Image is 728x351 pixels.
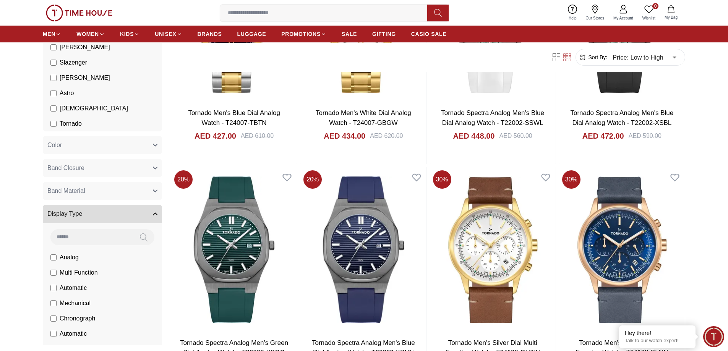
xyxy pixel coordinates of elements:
a: 0Wishlist [638,3,660,23]
div: Chat Widget [703,326,724,347]
span: 20 % [303,170,322,189]
div: AED 590.00 [629,131,662,141]
input: Analog [50,254,57,260]
div: AED 620.00 [370,131,403,141]
input: Mechanical [50,300,57,306]
h4: AED 448.00 [453,131,495,141]
span: MEN [43,30,55,38]
span: Chronograph [60,314,95,323]
a: Our Stores [581,3,609,23]
a: PROMOTIONS [281,27,326,41]
h4: AED 434.00 [324,131,365,141]
input: Tornado [50,121,57,127]
a: BRANDS [198,27,222,41]
span: BRANDS [198,30,222,38]
button: Display Type [43,205,162,223]
span: Help [566,15,580,21]
button: Sort By: [579,53,607,61]
span: 30 % [562,170,580,189]
span: LUGGAGE [237,30,266,38]
span: Color [47,141,62,150]
span: 20 % [174,170,193,189]
span: KIDS [120,30,134,38]
span: Automatic [60,283,87,293]
div: AED 560.00 [499,131,532,141]
button: Color [43,136,162,154]
a: Tornado Spectra Analog Men's Blue Dial Analog Watch - T22002-XSBL [570,109,673,126]
a: Tornado Men's Blue Dial Analog Watch - T24007-TBTN [188,109,280,126]
div: Price: Low to High [607,47,682,68]
span: Tornado [60,119,82,128]
input: Automatic [50,285,57,291]
span: Display Type [47,209,82,218]
p: Talk to our watch expert! [625,338,690,344]
img: ... [46,5,112,21]
input: Multi Function [50,270,57,276]
input: [PERSON_NAME] [50,75,57,81]
span: 0 [652,3,658,9]
span: SALE [342,30,357,38]
img: Tornado Spectra Analog Men's Green Dial Analog Watch - T22002-XSGG [171,167,297,332]
h4: AED 427.00 [195,131,236,141]
span: UNISEX [155,30,176,38]
a: Tornado Spectra Analog Men's Blue Dial Analog Watch - T22002-SSWL [441,109,544,126]
span: Automatic [60,329,87,338]
span: [PERSON_NAME] [60,73,110,82]
span: Wishlist [639,15,658,21]
span: GIFTING [372,30,396,38]
button: My Bag [660,4,682,22]
span: My Bag [662,15,681,20]
span: Astro [60,89,74,98]
span: Band Closure [47,163,84,173]
span: Slazenger [60,58,87,67]
span: Sort By: [587,53,607,61]
span: My Account [610,15,636,21]
span: WOMEN [76,30,99,38]
img: Tornado Men's Silver Dial Multi Function Watch - T24108-GLDW [430,167,556,332]
input: [DEMOGRAPHIC_DATA] [50,105,57,112]
a: GIFTING [372,27,396,41]
span: 30 % [433,170,451,189]
span: PROMOTIONS [281,30,321,38]
div: AED 610.00 [241,131,274,141]
button: Band Closure [43,159,162,177]
a: Tornado Men's White Dial Analog Watch - T24007-GBGW [316,109,411,126]
div: Hey there! [625,329,690,337]
span: [PERSON_NAME] [60,43,110,52]
span: [DEMOGRAPHIC_DATA] [60,104,128,113]
img: Tornado Men's Blue Dial Multi Function Watch - T24108-RLNN [559,167,685,332]
input: Slazenger [50,60,57,66]
span: Multi Function [60,268,98,277]
span: Band Material [47,186,85,196]
input: Chronograph [50,315,57,322]
a: CASIO SALE [411,27,447,41]
a: KIDS [120,27,139,41]
h4: AED 472.00 [582,131,624,141]
input: Automatic [50,331,57,337]
a: WOMEN [76,27,105,41]
span: Mechanical [60,299,91,308]
a: LUGGAGE [237,27,266,41]
input: [PERSON_NAME] [50,44,57,50]
a: SALE [342,27,357,41]
img: Tornado Spectra Analog Men's Blue Dial Analog Watch - T22002-XSNN [300,167,426,332]
a: Help [564,3,581,23]
a: UNISEX [155,27,182,41]
span: CASIO SALE [411,30,447,38]
input: Astro [50,90,57,96]
span: Analog [60,253,79,262]
span: Our Stores [583,15,607,21]
a: MEN [43,27,61,41]
button: Band Material [43,182,162,200]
